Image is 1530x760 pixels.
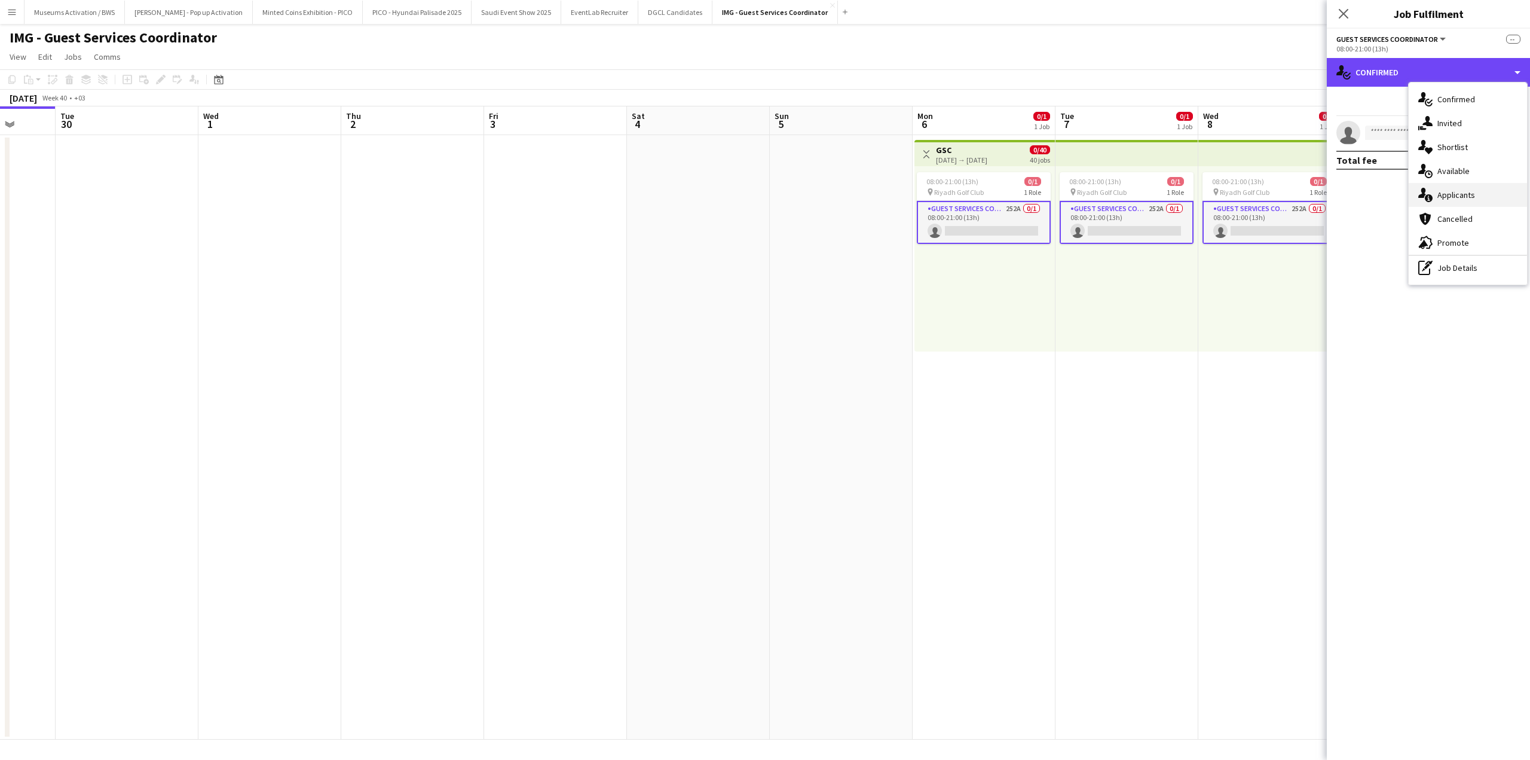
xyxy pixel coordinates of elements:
app-card-role: Guest Services Coordinator252A0/108:00-21:00 (13h) [917,201,1051,244]
span: Jobs [64,51,82,62]
div: 1 Job [1177,122,1192,131]
app-job-card: 08:00-21:00 (13h)0/1 Riyadh Golf Club1 RoleGuest Services Coordinator252A0/108:00-21:00 (13h) [917,172,1051,244]
button: IMG - Guest Services Coordinator [712,1,838,24]
span: View [10,51,26,62]
span: Edit [38,51,52,62]
span: Available [1437,166,1470,176]
div: [DATE] [10,92,37,104]
span: Thu [346,111,361,121]
a: View [5,49,31,65]
div: 1 Job [1320,122,1335,131]
span: 0/1 [1319,112,1336,121]
a: Edit [33,49,57,65]
app-job-card: 08:00-21:00 (13h)0/1 Riyadh Golf Club1 RoleGuest Services Coordinator252A0/108:00-21:00 (13h) [1202,172,1336,244]
span: 4 [630,117,645,131]
span: Comms [94,51,121,62]
span: 30 [59,117,74,131]
span: Tue [1060,111,1074,121]
app-card-role: Guest Services Coordinator252A0/108:00-21:00 (13h) [1060,201,1194,244]
span: Sat [632,111,645,121]
div: +03 [74,93,85,102]
span: Tue [60,111,74,121]
span: -- [1506,35,1520,44]
span: Mon [917,111,933,121]
span: Invited [1437,118,1462,129]
div: 1 Job [1034,122,1049,131]
span: Confirmed [1437,94,1475,105]
span: Riyadh Golf Club [1220,188,1269,197]
button: EventLab Recruiter [561,1,638,24]
span: 7 [1058,117,1074,131]
span: 6 [916,117,933,131]
button: Minted Coins Exhibition - PICO [253,1,363,24]
span: Fri [489,111,498,121]
button: Guest Services Coordinator [1336,35,1448,44]
span: 08:00-21:00 (13h) [1069,177,1121,186]
span: 0/1 [1176,112,1193,121]
span: Promote [1437,237,1469,248]
span: 1 [201,117,219,131]
span: Wed [1203,111,1219,121]
span: Shortlist [1437,142,1468,152]
span: Week 40 [39,93,69,102]
span: Guest Services Coordinator [1336,35,1438,44]
span: Wed [203,111,219,121]
div: Confirmed [1327,58,1530,87]
span: 2 [344,117,361,131]
div: 08:00-21:00 (13h) [1336,44,1520,53]
button: Saudi Event Show 2025 [472,1,561,24]
span: Sun [775,111,789,121]
span: 3 [487,117,498,131]
span: 5 [773,117,789,131]
span: 08:00-21:00 (13h) [926,177,978,186]
span: 0/1 [1024,177,1041,186]
a: Comms [89,49,126,65]
div: 40 jobs [1030,154,1050,164]
span: 0/1 [1033,112,1050,121]
span: 0/1 [1310,177,1327,186]
span: 1 Role [1309,188,1327,197]
button: DGCL Candidates [638,1,712,24]
div: Total fee [1336,154,1377,166]
span: 0/40 [1030,145,1050,154]
span: 0/1 [1167,177,1184,186]
app-job-card: 08:00-21:00 (13h)0/1 Riyadh Golf Club1 RoleGuest Services Coordinator252A0/108:00-21:00 (13h) [1060,172,1194,244]
span: 1 Role [1024,188,1041,197]
span: Cancelled [1437,213,1473,224]
span: 1 Role [1167,188,1184,197]
span: 8 [1201,117,1219,131]
h3: GSC [936,145,987,155]
a: Jobs [59,49,87,65]
span: Riyadh Golf Club [1077,188,1127,197]
div: Job Details [1409,256,1527,280]
span: Applicants [1437,190,1475,200]
app-card-role: Guest Services Coordinator252A0/108:00-21:00 (13h) [1202,201,1336,244]
button: Museums Activation / BWS [25,1,125,24]
div: [DATE] → [DATE] [936,155,987,164]
h3: Job Fulfilment [1327,6,1530,22]
button: PICO - Hyundai Palisade 2025 [363,1,472,24]
button: [PERSON_NAME] - Pop up Activation [125,1,253,24]
span: 08:00-21:00 (13h) [1212,177,1264,186]
span: Riyadh Golf Club [934,188,984,197]
h1: IMG - Guest Services Coordinator [10,29,217,47]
